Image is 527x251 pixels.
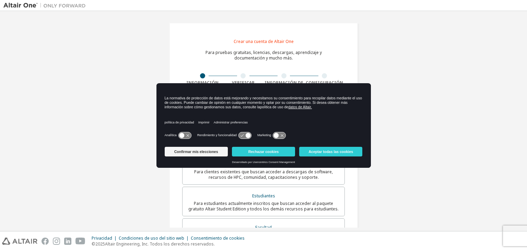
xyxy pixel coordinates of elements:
font: Facultad [255,225,272,230]
font: Estudiantes [252,193,275,199]
img: instagram.svg [53,238,60,245]
font: Para pruebas gratuitas, licencias, descargas, aprendizaje y [206,50,322,55]
font: Privacidad [92,235,112,241]
font: 2025 [95,241,105,247]
img: facebook.svg [42,238,49,245]
font: Para clientes existentes que buscan acceder a descargas de software, recursos de HPC, comunidad, ... [194,169,333,180]
font: Para estudiantes actualmente inscritos que buscan acceder al paquete gratuito Altair Student Edit... [188,200,339,212]
font: documentación y mucho más. [234,55,293,61]
font: Configuración de seguridad [306,80,343,91]
img: altair_logo.svg [2,238,37,245]
font: Verificar correo electrónico [228,80,258,97]
font: Condiciones de uso del sitio web [119,235,184,241]
font: Crear una cuenta de Altair One [234,39,294,44]
img: youtube.svg [75,238,85,245]
img: linkedin.svg [64,238,71,245]
font: © [92,241,95,247]
font: Información personal [186,80,219,91]
img: Altair Uno [3,2,89,9]
font: Consentimiento de cookies [191,235,245,241]
font: Altair Engineering, Inc. Todos los derechos reservados. [105,241,215,247]
font: Información de la cuenta [265,80,303,91]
